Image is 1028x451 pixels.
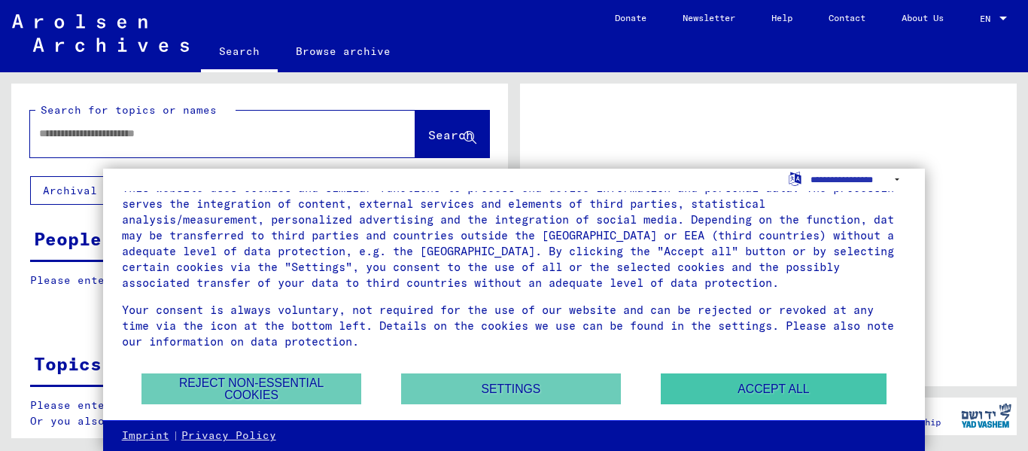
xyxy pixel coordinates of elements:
a: Imprint [122,428,169,443]
span: EN [980,14,996,24]
button: Accept all [661,373,887,404]
mat-label: Search for topics or names [41,103,217,117]
a: Search [201,33,278,72]
div: This website uses cookies and similar functions to process end device information and personal da... [122,180,907,291]
a: Browse archive [278,33,409,69]
button: Search [415,111,489,157]
button: Settings [401,373,621,404]
img: Arolsen_neg.svg [12,14,189,52]
div: Your consent is always voluntary, not required for the use of our website and can be rejected or ... [122,302,907,349]
img: yv_logo.png [958,397,1014,434]
div: People [34,225,102,252]
p: Please enter a search term or set filters to get results. Or you also can browse the manually. [30,398,489,429]
div: Topics [34,350,102,377]
a: Privacy Policy [181,428,276,443]
span: Search [428,127,473,142]
button: Reject non-essential cookies [141,373,361,404]
p: Please enter a search term or set filters to get results. [30,273,488,288]
button: Archival tree units [30,176,190,205]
